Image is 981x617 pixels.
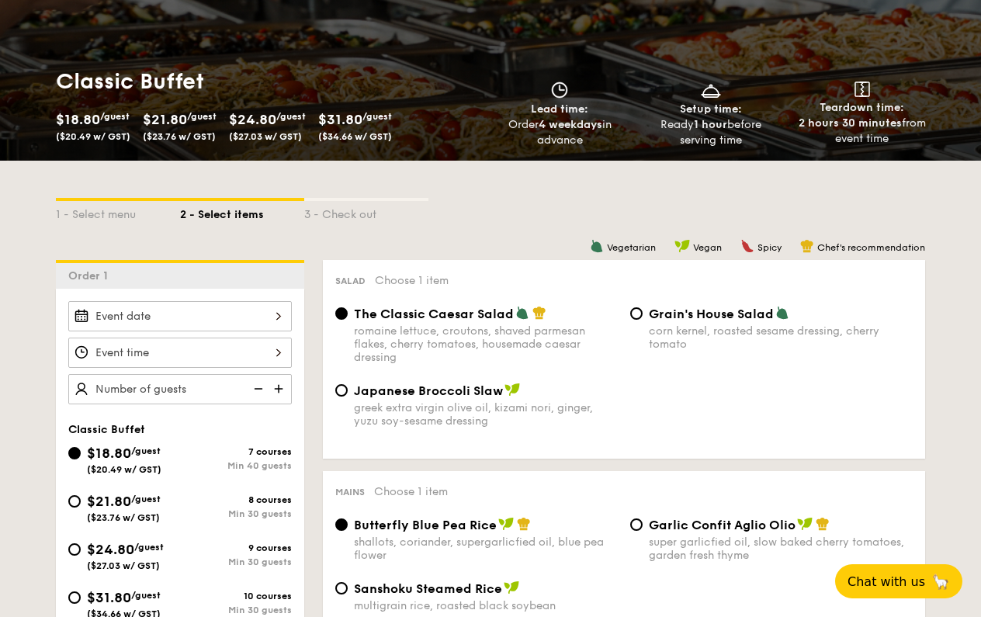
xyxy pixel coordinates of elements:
[68,338,292,368] input: Event time
[56,131,130,142] span: ($20.49 w/ GST)
[68,423,145,436] span: Classic Buffet
[56,111,100,128] span: $18.80
[87,589,131,606] span: $31.80
[674,239,690,253] img: icon-vegan.f8ff3823.svg
[245,374,269,404] img: icon-reduce.1d2dbef1.svg
[335,582,348,594] input: Sanshoku Steamed Ricemultigrain rice, roasted black soybean
[68,447,81,459] input: $18.80/guest($20.49 w/ GST)7 coursesMin 40 guests
[693,242,722,253] span: Vegan
[607,242,656,253] span: Vegetarian
[335,307,348,320] input: The Classic Caesar Saladromaine lettuce, croutons, shaved parmesan flakes, cherry tomatoes, house...
[817,242,925,253] span: Chef's recommendation
[180,460,292,471] div: Min 40 guests
[539,118,602,131] strong: 4 weekdays
[68,543,81,556] input: $24.80/guest($27.03 w/ GST)9 coursesMin 30 guests
[87,560,160,571] span: ($27.03 w/ GST)
[517,517,531,531] img: icon-chef-hat.a58ddaea.svg
[797,517,813,531] img: icon-vegan.f8ff3823.svg
[318,131,392,142] span: ($34.66 w/ GST)
[630,518,643,531] input: Garlic Confit Aglio Oliosuper garlicfied oil, slow baked cherry tomatoes, garden fresh thyme
[68,374,292,404] input: Number of guests
[354,518,497,532] span: Butterfly Blue Pea Rice
[131,494,161,504] span: /guest
[792,116,931,147] div: from event time
[354,307,514,321] span: The Classic Caesar Salad
[229,131,302,142] span: ($27.03 w/ GST)
[56,68,484,95] h1: Classic Buffet
[354,324,618,364] div: romaine lettuce, croutons, shaved parmesan flakes, cherry tomatoes, housemade caesar dressing
[180,508,292,519] div: Min 30 guests
[854,81,870,97] img: icon-teardown.65201eee.svg
[757,242,782,253] span: Spicy
[375,274,449,287] span: Choose 1 item
[504,581,519,594] img: icon-vegan.f8ff3823.svg
[68,301,292,331] input: Event date
[775,306,789,320] img: icon-vegetarian.fe4039eb.svg
[835,564,962,598] button: Chat with us🦙
[335,384,348,397] input: Japanese Broccoli Slawgreek extra virgin olive oil, kizami nori, ginger, yuzu soy-sesame dressing
[100,111,130,122] span: /guest
[504,383,520,397] img: icon-vegan.f8ff3823.svg
[515,306,529,320] img: icon-vegetarian.fe4039eb.svg
[68,495,81,508] input: $21.80/guest($23.76 w/ GST)8 coursesMin 30 guests
[354,599,618,612] div: multigrain rice, roasted black soybean
[816,517,830,531] img: icon-chef-hat.a58ddaea.svg
[374,485,448,498] span: Choose 1 item
[740,239,754,253] img: icon-spicy.37a8142b.svg
[848,574,925,589] span: Chat with us
[694,118,727,131] strong: 1 hour
[180,591,292,601] div: 10 courses
[931,573,950,591] span: 🦙
[800,239,814,253] img: icon-chef-hat.a58ddaea.svg
[590,239,604,253] img: icon-vegetarian.fe4039eb.svg
[531,102,588,116] span: Lead time:
[87,512,160,523] span: ($23.76 w/ GST)
[649,536,913,562] div: super garlicfied oil, slow baked cherry tomatoes, garden fresh thyme
[87,464,161,475] span: ($20.49 w/ GST)
[87,541,134,558] span: $24.80
[354,581,502,596] span: Sanshoku Steamed Rice
[354,536,618,562] div: shallots, coriander, supergarlicfied oil, blue pea flower
[134,542,164,553] span: /guest
[680,102,742,116] span: Setup time:
[354,383,503,398] span: Japanese Broccoli Slaw
[335,487,365,497] span: Mains
[532,306,546,320] img: icon-chef-hat.a58ddaea.svg
[799,116,902,130] strong: 2 hours 30 minutes
[68,591,81,604] input: $31.80/guest($34.66 w/ GST)10 coursesMin 30 guests
[56,201,180,223] div: 1 - Select menu
[180,446,292,457] div: 7 courses
[229,111,276,128] span: $24.80
[180,494,292,505] div: 8 courses
[630,307,643,320] input: Grain's House Saladcorn kernel, roasted sesame dressing, cherry tomato
[87,493,131,510] span: $21.80
[87,445,131,462] span: $18.80
[180,542,292,553] div: 9 courses
[276,111,306,122] span: /guest
[649,307,774,321] span: Grain's House Salad
[131,590,161,601] span: /guest
[335,276,366,286] span: Salad
[180,556,292,567] div: Min 30 guests
[143,131,216,142] span: ($23.76 w/ GST)
[490,117,629,148] div: Order in advance
[649,324,913,351] div: corn kernel, roasted sesame dressing, cherry tomato
[335,518,348,531] input: Butterfly Blue Pea Riceshallots, coriander, supergarlicfied oil, blue pea flower
[820,101,904,114] span: Teardown time:
[362,111,392,122] span: /guest
[354,401,618,428] div: greek extra virgin olive oil, kizami nori, ginger, yuzu soy-sesame dressing
[498,517,514,531] img: icon-vegan.f8ff3823.svg
[649,518,796,532] span: Garlic Confit Aglio Olio
[180,605,292,615] div: Min 30 guests
[269,374,292,404] img: icon-add.58712e84.svg
[699,81,723,99] img: icon-dish.430c3a2e.svg
[180,201,304,223] div: 2 - Select items
[642,117,781,148] div: Ready before serving time
[187,111,217,122] span: /guest
[304,201,428,223] div: 3 - Check out
[143,111,187,128] span: $21.80
[131,445,161,456] span: /guest
[548,81,571,99] img: icon-clock.2db775ea.svg
[68,269,114,283] span: Order 1
[318,111,362,128] span: $31.80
